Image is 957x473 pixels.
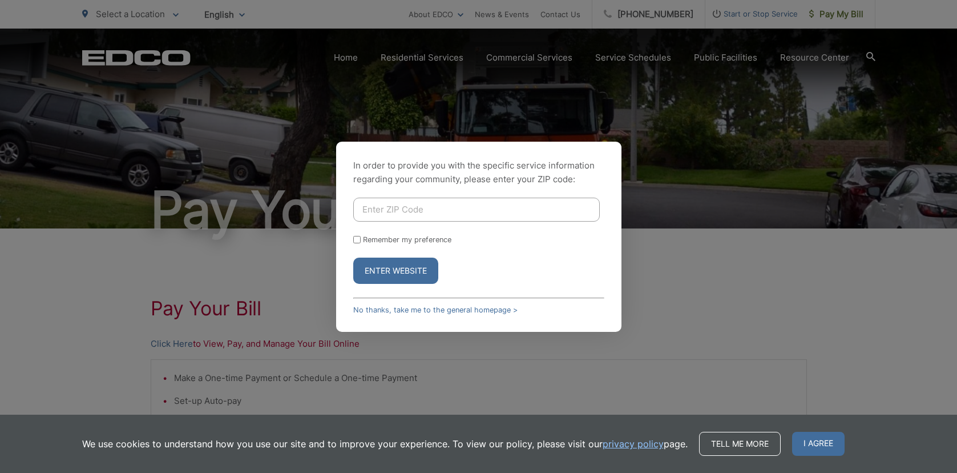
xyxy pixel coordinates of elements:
[353,159,604,186] p: In order to provide you with the specific service information regarding your community, please en...
[699,432,781,456] a: Tell me more
[353,198,600,222] input: Enter ZIP Code
[353,306,518,314] a: No thanks, take me to the general homepage >
[363,235,451,244] label: Remember my preference
[603,437,664,451] a: privacy policy
[82,437,688,451] p: We use cookies to understand how you use our site and to improve your experience. To view our pol...
[792,432,845,456] span: I agree
[353,258,438,284] button: Enter Website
